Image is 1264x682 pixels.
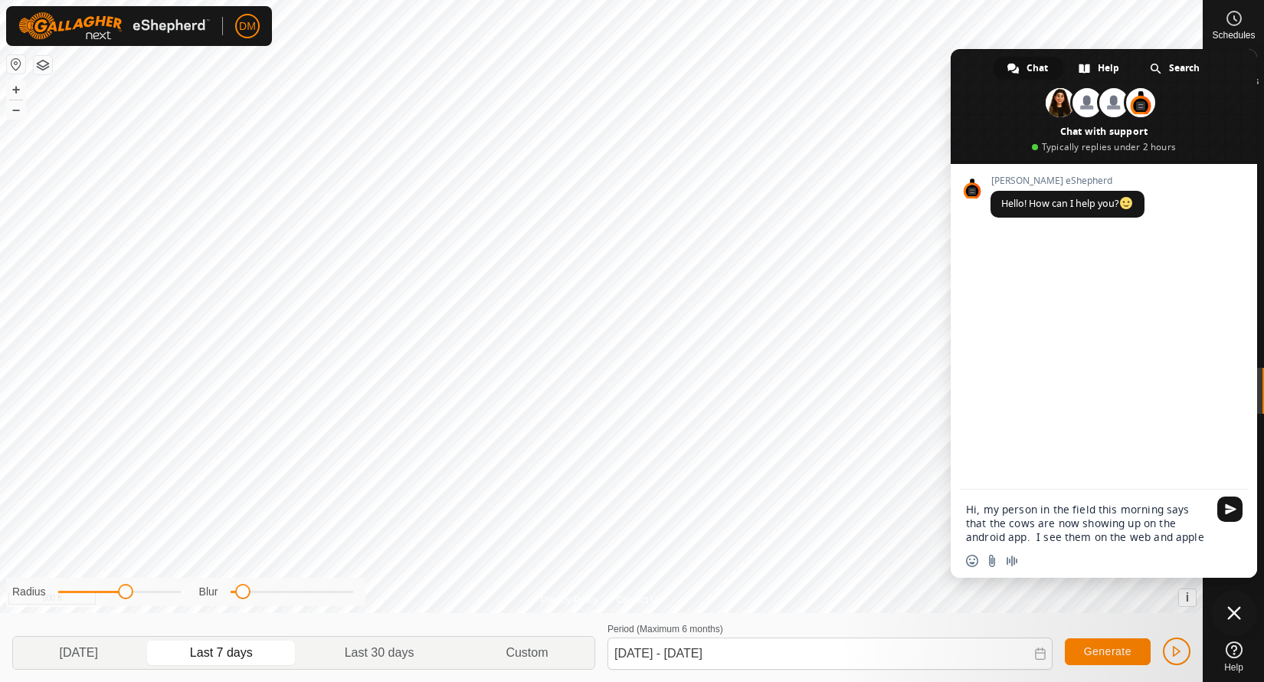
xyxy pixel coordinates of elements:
span: Last 30 days [345,644,414,662]
span: Search [1169,57,1200,80]
span: DM [239,18,256,34]
button: Map Layers [34,56,52,74]
label: Radius [12,584,46,600]
div: Chat [994,57,1063,80]
span: Custom [506,644,548,662]
a: Help [1203,635,1264,678]
span: Audio message [1006,555,1018,567]
div: Close chat [1211,590,1257,636]
span: Help [1224,663,1243,672]
span: Chat [1027,57,1048,80]
span: Generate [1084,645,1131,657]
span: Schedules [1212,31,1255,40]
button: – [7,100,25,119]
button: Reset Map [7,55,25,74]
button: Generate [1065,638,1151,665]
div: Search [1136,57,1215,80]
span: Insert an emoji [966,555,978,567]
label: Blur [199,584,218,600]
span: Send a file [986,555,998,567]
button: + [7,80,25,99]
img: Gallagher Logo [18,12,210,40]
span: [DATE] [59,644,97,662]
textarea: Compose your message... [966,503,1208,544]
span: i [1186,591,1189,604]
a: Privacy Policy [541,593,598,607]
span: Help [1098,57,1119,80]
button: i [1179,589,1196,606]
span: Last 7 days [190,644,253,662]
span: Hello! How can I help you? [1001,197,1134,210]
div: Help [1065,57,1135,80]
span: Send [1217,497,1243,522]
a: Contact Us [617,593,662,607]
label: Period (Maximum 6 months) [607,624,723,634]
span: [PERSON_NAME] eShepherd [991,175,1144,186]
